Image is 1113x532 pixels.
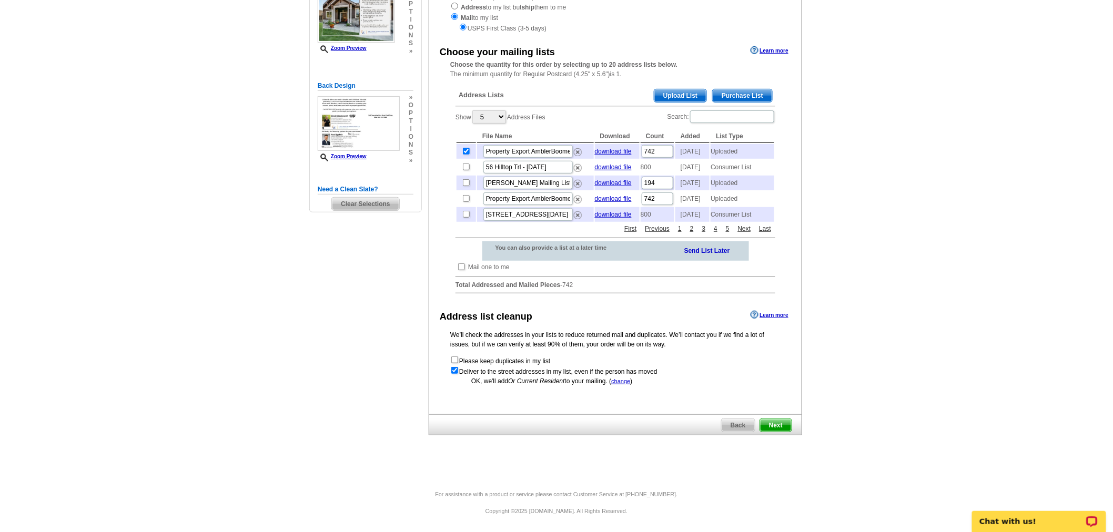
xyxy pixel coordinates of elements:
[654,89,706,102] span: Upload List
[595,148,632,155] a: download file
[622,224,639,233] a: First
[675,224,684,233] a: 1
[711,224,720,233] a: 4
[595,163,632,171] a: download file
[751,46,788,55] a: Learn more
[574,146,582,154] a: Remove this list
[760,419,792,432] span: Next
[675,160,710,175] td: [DATE]
[468,262,510,272] td: Mail one to me
[723,224,732,233] a: 5
[450,23,781,33] div: USPS First Class (3-5 days)
[450,61,677,68] strong: Choose the quantity for this order by selecting up to 20 address lists below.
[409,149,413,157] span: s
[751,311,788,319] a: Learn more
[477,130,594,143] th: File Name
[675,191,710,206] td: [DATE]
[595,179,632,187] a: download file
[684,245,730,255] a: Send List Later
[756,224,774,233] a: Last
[409,117,413,125] span: t
[409,24,413,32] span: o
[459,90,504,100] span: Address Lists
[429,60,802,79] div: The minimum quantity for Regular Postcard (4.25" x 5.6")is 1.
[456,109,545,125] label: Show Address Files
[574,164,582,172] img: delete.png
[574,193,582,201] a: Remove this list
[409,39,413,47] span: s
[522,4,535,11] strong: ship
[409,109,413,117] span: p
[574,148,582,156] img: delete.png
[611,378,630,384] a: change
[450,355,781,376] form: Please keep duplicates in my list Deliver to the street addresses in my list, even if the person ...
[440,310,532,324] div: Address list cleanup
[409,125,413,133] span: i
[711,160,774,175] td: Consumer List
[318,154,367,159] a: Zoom Preview
[409,32,413,39] span: n
[595,195,632,202] a: download file
[562,281,573,289] span: 742
[735,224,754,233] a: Next
[711,176,774,190] td: Uploaded
[461,14,473,22] strong: Mail
[318,96,400,151] img: small-thumb.jpg
[482,241,634,254] div: You can also provide a list at a later time
[675,207,710,222] td: [DATE]
[409,133,413,141] span: o
[318,45,367,51] a: Zoom Preview
[472,110,506,124] select: ShowAddress Files
[643,224,673,233] a: Previous
[409,16,413,24] span: i
[409,47,413,55] span: »
[641,130,674,143] th: Count
[574,211,582,219] img: delete.png
[675,176,710,190] td: [DATE]
[574,196,582,203] img: delete.png
[713,89,772,102] span: Purchase List
[508,377,564,385] span: Or Current Resident
[409,94,413,101] span: »
[595,211,632,218] a: download file
[440,45,555,59] div: Choose your mailing lists
[711,130,774,143] th: List Type
[450,81,781,302] div: -
[409,8,413,16] span: t
[574,178,582,185] a: Remove this list
[711,207,774,222] td: Consumer List
[675,144,710,159] td: [DATE]
[711,144,774,159] td: Uploaded
[675,130,710,143] th: Added
[595,130,640,143] th: Download
[318,185,413,195] h5: Need a Clean Slate?
[450,376,781,386] div: OK, we'll add to your mailing. ( )
[965,499,1113,532] iframe: LiveChat chat widget
[690,110,774,123] input: Search:
[574,162,582,169] a: Remove this list
[409,141,413,149] span: n
[409,157,413,165] span: »
[641,207,674,222] td: 800
[574,180,582,188] img: delete.png
[700,224,709,233] a: 3
[641,160,674,175] td: 800
[332,198,399,210] span: Clear Selections
[574,209,582,217] a: Remove this list
[456,281,560,289] strong: Total Addressed and Mailed Pieces
[461,4,486,11] strong: Address
[667,109,775,124] label: Search:
[721,418,755,432] a: Back
[687,224,696,233] a: 2
[409,101,413,109] span: o
[318,81,413,91] h5: Back Design
[711,191,774,206] td: Uploaded
[450,330,781,349] p: We’ll check the addresses in your lists to reduce returned mail and duplicates. We’ll contact you...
